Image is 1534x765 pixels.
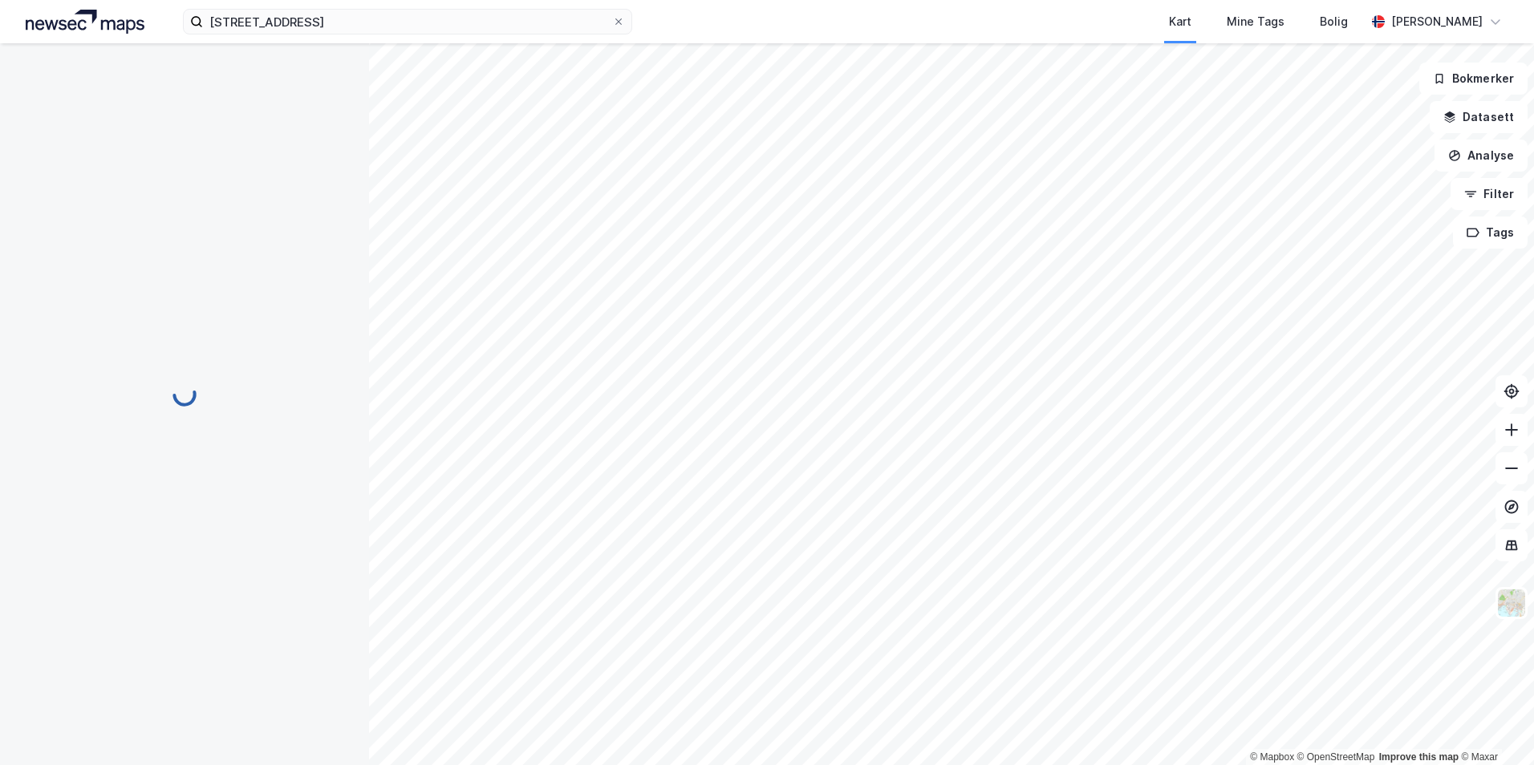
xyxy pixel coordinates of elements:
[1454,688,1534,765] iframe: Chat Widget
[1435,140,1528,172] button: Analyse
[172,382,197,407] img: spinner.a6d8c91a73a9ac5275cf975e30b51cfb.svg
[1250,751,1294,763] a: Mapbox
[1297,751,1375,763] a: OpenStreetMap
[1227,12,1284,31] div: Mine Tags
[1379,751,1459,763] a: Improve this map
[203,10,612,34] input: Søk på adresse, matrikkel, gårdeiere, leietakere eller personer
[1169,12,1191,31] div: Kart
[1419,63,1528,95] button: Bokmerker
[1320,12,1348,31] div: Bolig
[1454,688,1534,765] div: Kontrollprogram for chat
[26,10,144,34] img: logo.a4113a55bc3d86da70a041830d287a7e.svg
[1430,101,1528,133] button: Datasett
[1496,588,1527,618] img: Z
[1453,217,1528,249] button: Tags
[1391,12,1483,31] div: [PERSON_NAME]
[1451,178,1528,210] button: Filter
